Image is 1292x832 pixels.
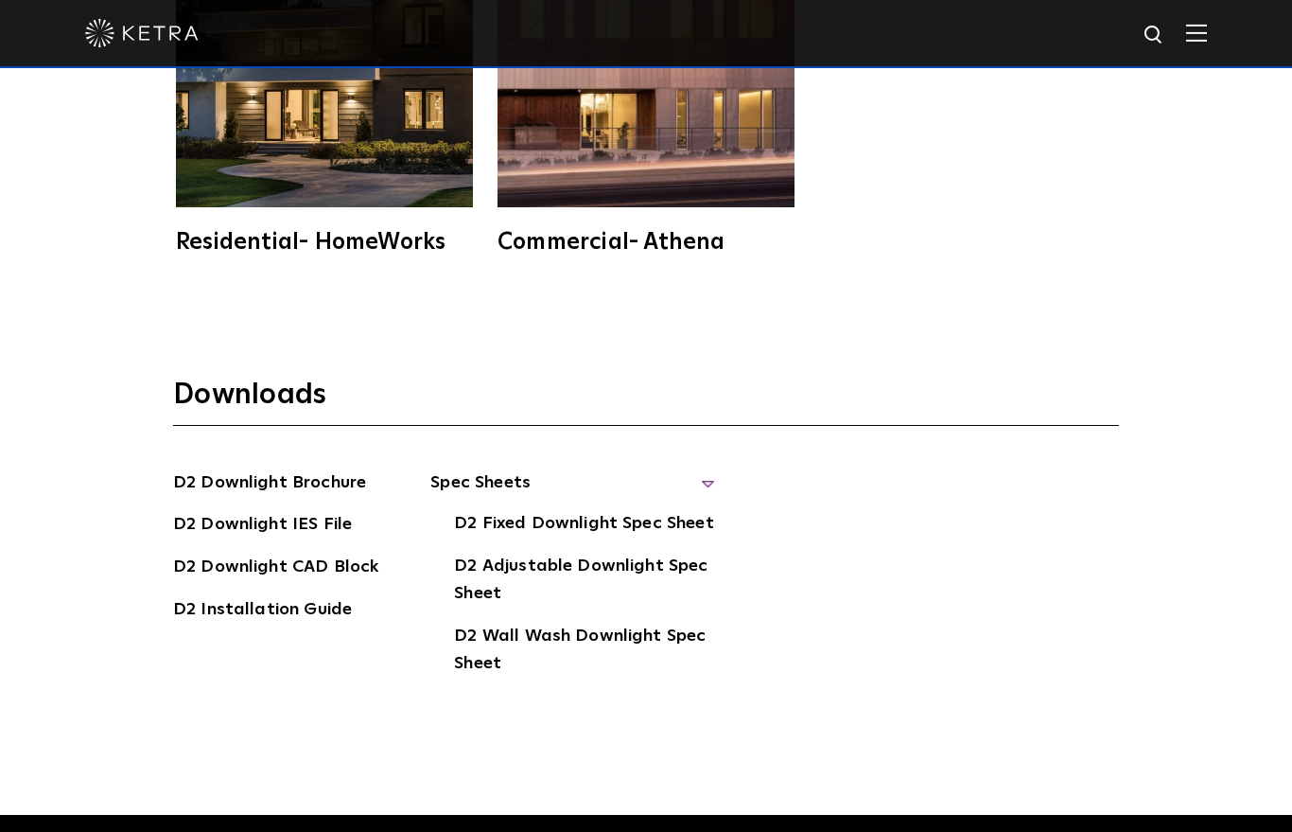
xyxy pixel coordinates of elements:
img: ketra-logo-2019-white [85,19,199,47]
span: Spec Sheets [430,469,714,511]
a: D2 Downlight Brochure [173,469,366,500]
img: search icon [1143,24,1166,47]
div: Commercial- Athena [498,231,794,254]
a: D2 Adjustable Downlight Spec Sheet [454,553,714,611]
a: D2 Installation Guide [173,596,352,627]
a: D2 Downlight CAD Block [173,554,378,584]
div: Residential- HomeWorks [176,231,473,254]
h3: Downloads [173,377,1119,426]
img: Hamburger%20Nav.svg [1186,24,1207,42]
a: D2 Downlight IES File [173,511,352,541]
a: D2 Fixed Downlight Spec Sheet [454,510,713,540]
a: D2 Wall Wash Downlight Spec Sheet [454,623,714,681]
